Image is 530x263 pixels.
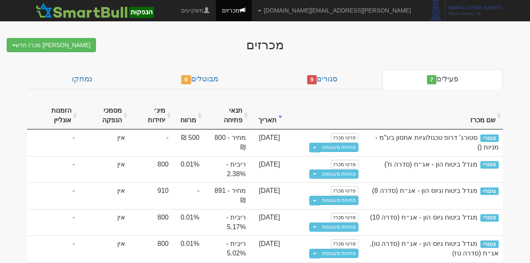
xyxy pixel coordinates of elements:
a: פרטי מכרז [331,186,358,195]
a: פרטי מכרז [331,213,358,222]
th: תנאי פתיחה : activate to sort column ascending [204,102,250,130]
span: - [73,186,75,196]
span: 0 [181,75,191,84]
td: 0.01% [173,209,204,236]
th: מרווח : activate to sort column ascending [173,102,204,130]
td: ריבית - 5.02% [204,235,250,262]
span: - [73,160,75,169]
span: - [73,133,75,143]
th: הזמנות אונליין : activate to sort column ascending [27,102,79,130]
span: מגדל ביטוח גיוס הון - אג״ח (סדרה 10) [370,214,477,221]
span: אין [117,214,125,221]
td: 800 [129,235,173,262]
span: סטורג' דרופ טכנולוגיות אחסון בע"מ - מניות () [375,134,499,151]
th: שם מכרז : activate to sort column ascending [363,102,503,130]
td: - [173,182,204,209]
td: 800 [129,209,173,236]
span: אין [117,187,125,194]
a: פרטי מכרז [331,133,358,142]
a: פתיחת מעטפות [320,196,358,205]
td: מחיר - 891 ₪ [204,182,250,209]
td: מחיר - 800 ₪ [204,129,250,156]
td: 500 ₪ [173,129,204,156]
th: תאריך : activate to sort column ascending [250,102,284,130]
a: מבוטלים [136,69,262,89]
a: נמחקו [27,69,136,89]
a: פרטי מכרז [331,239,358,248]
a: סגורים [262,69,382,89]
span: 9 [307,75,317,84]
td: [DATE] [250,156,284,183]
a: פרטי מכרז [331,160,358,169]
span: אין [117,161,125,168]
span: אין [117,240,125,247]
th: מינ׳ יחידות : activate to sort column ascending [129,102,173,130]
td: [DATE] [250,235,284,262]
span: ציבורי [480,240,499,248]
span: ציבורי [480,134,499,142]
span: מגדל ביטוח גיוס הון - אג״ח (סדרה טו), אג״ח (סדרה טז) [370,240,499,257]
span: מגדל ביטוח הון - אג״ח (סדרה ח') [384,161,477,168]
span: ציבורי [480,161,499,169]
div: מכרזים [102,38,428,52]
a: פתיחת מעטפות [320,143,358,152]
td: ריבית - 5.17% [204,209,250,236]
span: ציבורי [480,214,499,222]
td: [DATE] [250,182,284,209]
span: מגדל ביטוח וגיוס הון - אג״ח (סדרה 8) [372,187,477,194]
td: [DATE] [250,129,284,156]
a: פתיחת מעטפות [320,249,358,258]
td: - [129,129,173,156]
a: פתיחת מעטפות [320,169,358,179]
a: פעילים [382,69,503,89]
span: אין [117,134,125,141]
span: ציבורי [480,187,499,195]
span: - [73,239,75,249]
span: - [73,213,75,223]
td: 910 [129,182,173,209]
td: ריבית - 2.38% [204,156,250,183]
td: 0.01% [173,235,204,262]
img: SmartBull Logo [33,2,156,19]
button: [PERSON_NAME] מכרז חדש [7,38,96,52]
td: 0.01% [173,156,204,183]
a: פתיחת מעטפות [320,223,358,232]
td: 800 [129,156,173,183]
th: מסמכי הנפקה : activate to sort column ascending [79,102,129,130]
td: [DATE] [250,209,284,236]
span: 7 [427,75,437,84]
